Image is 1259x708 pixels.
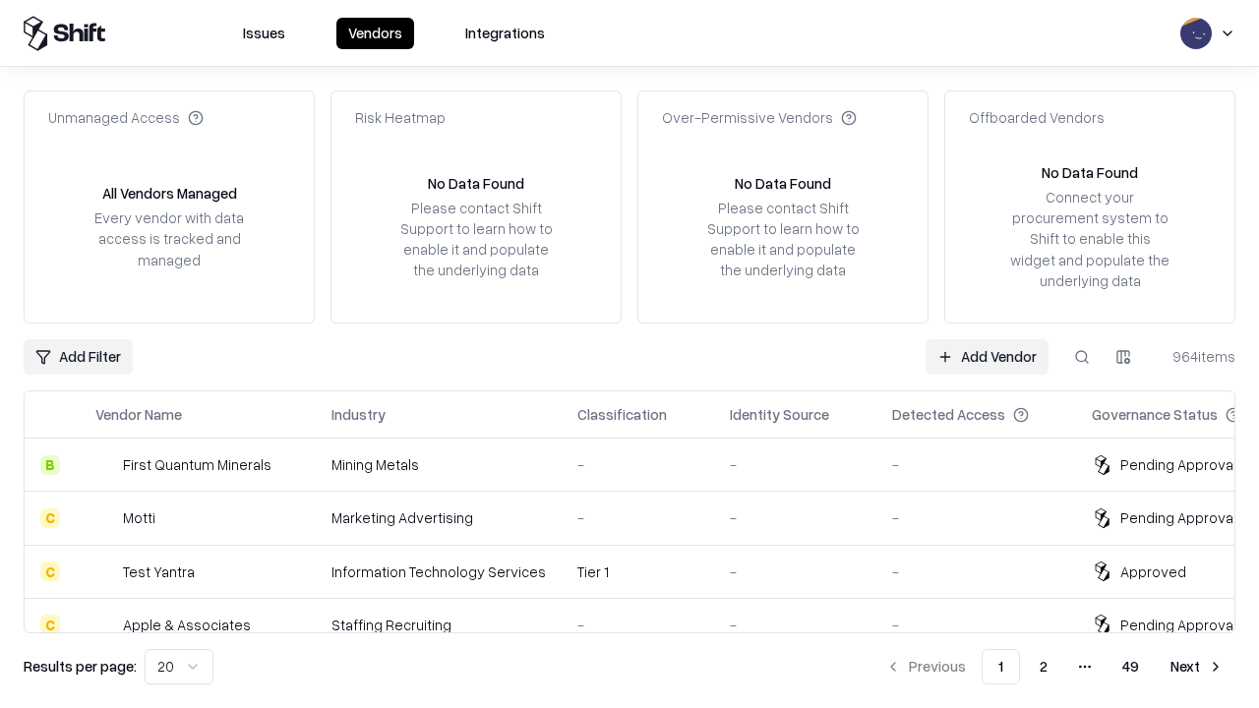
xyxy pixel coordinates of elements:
div: Test Yantra [123,561,195,582]
img: First Quantum Minerals [95,455,115,475]
div: Vendor Name [95,404,182,425]
div: - [892,615,1060,635]
div: No Data Found [735,173,831,194]
button: 1 [982,649,1020,684]
div: - [892,507,1060,528]
img: Apple & Associates [95,615,115,634]
button: Issues [231,18,297,49]
div: - [892,561,1060,582]
div: Offboarded Vendors [969,107,1105,128]
div: Staffing Recruiting [331,615,546,635]
img: Motti [95,508,115,528]
div: Approved [1120,561,1186,582]
div: Mining Metals [331,454,546,475]
button: Vendors [336,18,414,49]
div: Risk Heatmap [355,107,446,128]
div: Identity Source [730,404,829,425]
div: - [577,615,698,635]
div: No Data Found [1042,162,1138,183]
div: - [730,615,861,635]
div: - [730,561,861,582]
div: - [577,507,698,528]
div: First Quantum Minerals [123,454,271,475]
div: - [892,454,1060,475]
div: Tier 1 [577,561,698,582]
a: Add Vendor [926,339,1049,375]
div: C [40,615,60,634]
button: Next [1159,649,1235,684]
div: Governance Status [1092,404,1218,425]
div: C [40,508,60,528]
div: Please contact Shift Support to learn how to enable it and populate the underlying data [701,198,865,281]
div: - [730,507,861,528]
div: Information Technology Services [331,561,546,582]
div: Pending Approval [1120,454,1236,475]
div: Apple & Associates [123,615,251,635]
div: C [40,561,60,581]
div: Pending Approval [1120,507,1236,528]
div: Motti [123,507,155,528]
div: 964 items [1157,346,1235,367]
p: Results per page: [24,656,137,677]
div: Pending Approval [1120,615,1236,635]
button: 2 [1024,649,1063,684]
div: - [730,454,861,475]
div: Industry [331,404,386,425]
div: Connect your procurement system to Shift to enable this widget and populate the underlying data [1008,187,1171,291]
div: All Vendors Managed [102,183,237,204]
div: Please contact Shift Support to learn how to enable it and populate the underlying data [394,198,558,281]
img: Test Yantra [95,561,115,581]
div: Unmanaged Access [48,107,204,128]
button: Integrations [453,18,557,49]
div: Classification [577,404,667,425]
div: B [40,455,60,475]
div: No Data Found [428,173,524,194]
div: Over-Permissive Vendors [662,107,857,128]
button: Add Filter [24,339,133,375]
button: 49 [1107,649,1155,684]
div: Detected Access [892,404,1005,425]
div: - [577,454,698,475]
div: Every vendor with data access is tracked and managed [88,207,251,269]
nav: pagination [873,649,1235,684]
div: Marketing Advertising [331,507,546,528]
